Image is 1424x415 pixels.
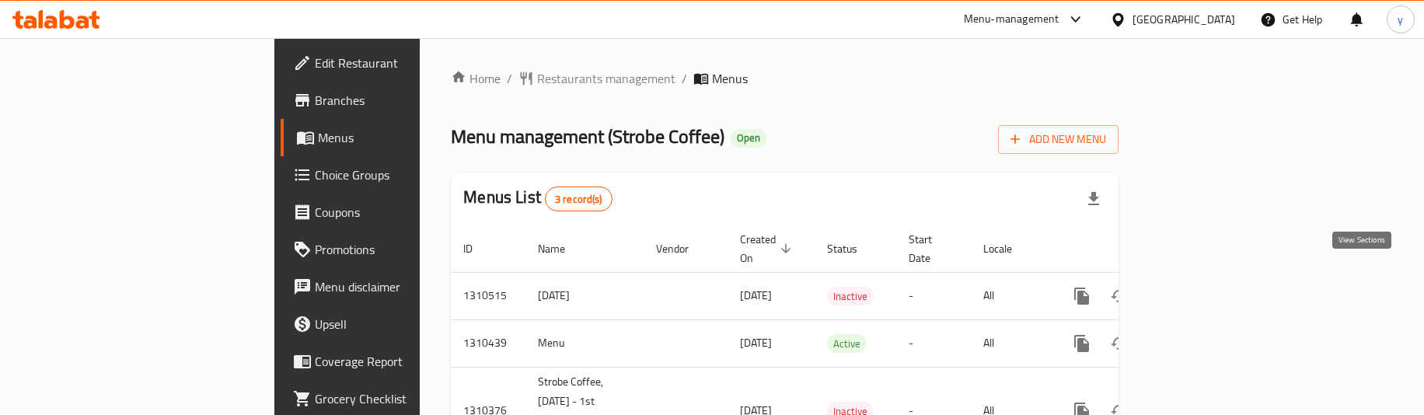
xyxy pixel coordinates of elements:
span: [DATE] [740,333,772,353]
a: Coupons [281,194,512,231]
span: Edit Restaurant [315,54,500,72]
button: Change Status [1101,277,1138,315]
span: Open [731,131,766,145]
div: Active [827,334,867,353]
button: more [1063,325,1101,362]
div: Inactive [827,287,874,305]
div: Export file [1075,180,1112,218]
span: ID [463,239,493,258]
span: Menu disclaimer [315,277,500,296]
a: Branches [281,82,512,119]
span: Vendor [656,239,709,258]
span: [DATE] [740,285,772,305]
td: All [971,319,1051,367]
span: Menus [318,128,500,147]
span: Coverage Report [315,352,500,371]
span: Promotions [315,240,500,259]
td: [DATE] [525,272,644,319]
span: Coupons [315,203,500,221]
span: Grocery Checklist [315,389,500,408]
a: Coverage Report [281,343,512,380]
div: Open [731,129,766,148]
a: Menu disclaimer [281,268,512,305]
div: Total records count [545,187,613,211]
span: Menus [712,69,748,88]
span: 3 record(s) [546,192,612,207]
span: Active [827,335,867,353]
span: Menu management ( Strobe Coffee ) [451,119,724,154]
div: Menu-management [964,10,1059,29]
span: Created On [740,230,796,267]
span: y [1398,11,1403,28]
a: Choice Groups [281,156,512,194]
a: Restaurants management [518,69,675,88]
td: All [971,272,1051,319]
span: Choice Groups [315,166,500,184]
span: Locale [983,239,1032,258]
span: Name [538,239,585,258]
a: Edit Restaurant [281,44,512,82]
span: Branches [315,91,500,110]
div: [GEOGRAPHIC_DATA] [1133,11,1235,28]
span: Upsell [315,315,500,333]
button: more [1063,277,1101,315]
td: - [896,272,971,319]
td: - [896,319,971,367]
td: Menu [525,319,644,367]
li: / [682,69,687,88]
th: Actions [1051,225,1225,273]
span: Status [827,239,878,258]
a: Menus [281,119,512,156]
button: Change Status [1101,325,1138,362]
a: Upsell [281,305,512,343]
span: Add New Menu [1010,130,1106,149]
span: Start Date [909,230,952,267]
h2: Menus List [463,186,612,211]
span: Inactive [827,288,874,305]
nav: breadcrumb [451,69,1119,88]
button: Add New Menu [998,125,1119,154]
span: Restaurants management [537,69,675,88]
a: Promotions [281,231,512,268]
